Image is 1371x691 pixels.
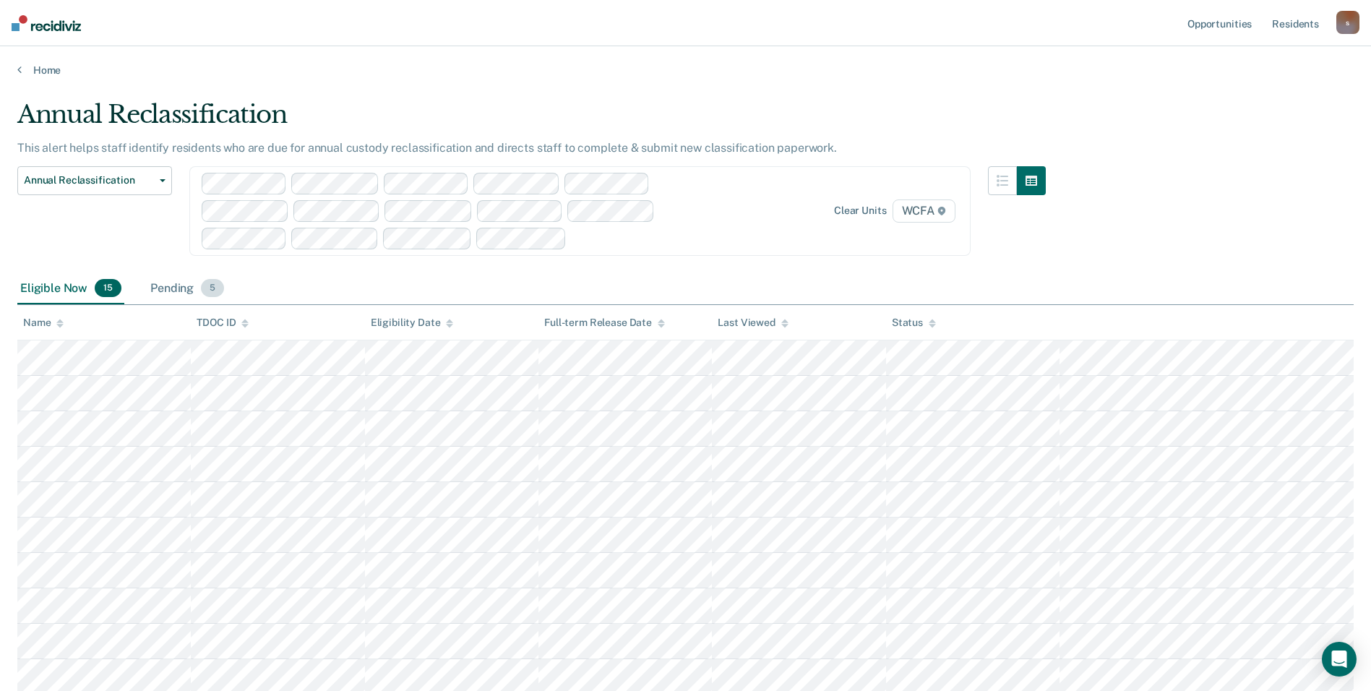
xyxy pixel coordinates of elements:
[718,317,788,329] div: Last Viewed
[17,166,172,195] button: Annual Reclassification
[17,64,1354,77] a: Home
[892,317,936,329] div: Status
[147,273,227,305] div: Pending5
[201,279,224,298] span: 5
[371,317,454,329] div: Eligibility Date
[1322,642,1357,677] div: Open Intercom Messenger
[834,205,887,217] div: Clear units
[12,15,81,31] img: Recidiviz
[95,279,121,298] span: 15
[17,141,837,155] p: This alert helps staff identify residents who are due for annual custody reclassification and dir...
[23,317,64,329] div: Name
[1336,11,1359,34] button: s
[24,174,154,186] span: Annual Reclassification
[17,273,124,305] div: Eligible Now15
[197,317,249,329] div: TDOC ID
[17,100,1046,141] div: Annual Reclassification
[544,317,665,329] div: Full-term Release Date
[893,199,955,223] span: WCFA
